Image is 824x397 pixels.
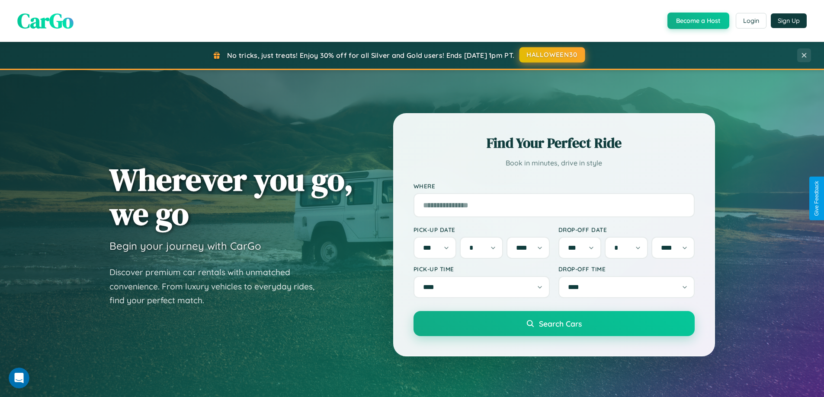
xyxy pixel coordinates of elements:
[814,181,820,216] div: Give Feedback
[558,265,695,273] label: Drop-off Time
[736,13,766,29] button: Login
[414,182,695,190] label: Where
[771,13,807,28] button: Sign Up
[414,311,695,336] button: Search Cars
[109,162,353,231] h1: Wherever you go, we go
[109,239,261,252] h3: Begin your journey with CarGo
[227,51,514,60] span: No tricks, just treats! Enjoy 30% off for all Silver and Gold users! Ends [DATE] 1pm PT.
[667,13,729,29] button: Become a Host
[519,47,585,63] button: HALLOWEEN30
[539,319,582,328] span: Search Cars
[109,265,326,308] p: Discover premium car rentals with unmatched convenience. From luxury vehicles to everyday rides, ...
[414,265,550,273] label: Pick-up Time
[9,368,29,388] iframe: Intercom live chat
[414,133,695,152] h2: Find Your Perfect Ride
[414,226,550,233] label: Pick-up Date
[414,157,695,169] p: Book in minutes, drive in style
[17,6,74,35] span: CarGo
[558,226,695,233] label: Drop-off Date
